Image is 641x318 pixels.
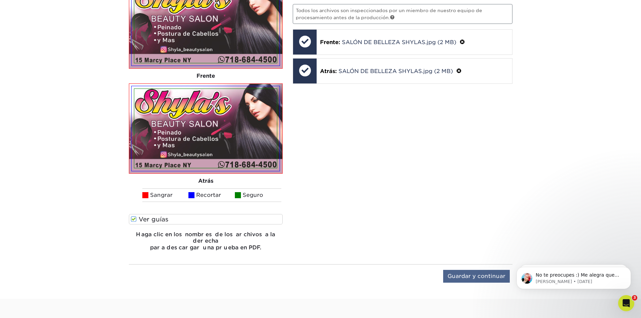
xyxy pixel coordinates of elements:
font: Haga clic en los nombres de los archivos a la derecha [136,231,275,244]
font: Recortar [196,192,221,198]
font: para descargar una prueba en PDF. [150,244,261,251]
font: Atrás: [320,68,337,74]
iframe: Chat en vivo de Intercom [618,295,634,311]
font: Sangrar [150,192,173,198]
font: Frente: [320,39,340,45]
font: Todos los archivos son inspeccionados por un miembro de nuestro equipo de procesamiento antes de ... [296,8,482,20]
font: Frente [197,73,215,79]
font: Atrás [198,178,213,184]
font: Ver guías [139,216,168,223]
input: Guardar y continuar [443,270,510,283]
a: SALÓN DE BELLEZA SHYLAS.jpg (2 MB) [339,68,453,74]
a: SALÓN DE BELLEZA SHYLAS.jpg (2 MB) [342,39,456,45]
iframe: Mensaje de notificaciones del intercomunicador [506,253,641,300]
font: 3 [633,295,636,300]
font: Seguro [243,192,263,198]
